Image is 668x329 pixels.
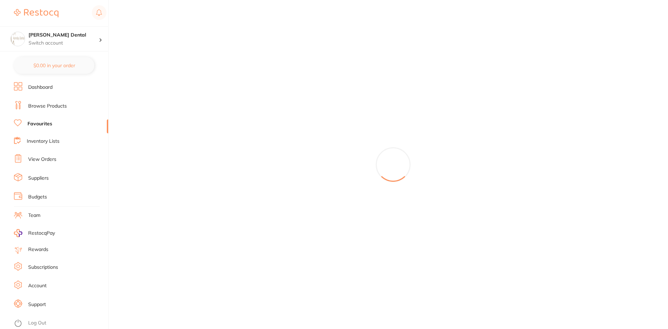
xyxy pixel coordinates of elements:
button: $0.00 in your order [14,57,94,74]
h4: Hornsby Dental [29,32,99,39]
a: Log Out [28,320,46,327]
a: Budgets [28,194,47,201]
a: Suppliers [28,175,49,182]
a: Dashboard [28,84,53,91]
a: RestocqPay [14,229,55,237]
a: Browse Products [28,103,67,110]
a: View Orders [28,156,56,163]
a: Subscriptions [28,264,58,271]
a: Account [28,282,47,289]
a: Team [28,212,40,219]
a: Favourites [27,120,52,127]
img: Hornsby Dental [11,32,25,46]
a: Rewards [28,246,48,253]
img: RestocqPay [14,229,22,237]
a: Restocq Logo [14,5,58,21]
img: Restocq Logo [14,9,58,17]
button: Log Out [14,318,106,329]
a: Inventory Lists [27,138,59,145]
a: Support [28,301,46,308]
span: RestocqPay [28,230,55,237]
p: Switch account [29,40,99,47]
